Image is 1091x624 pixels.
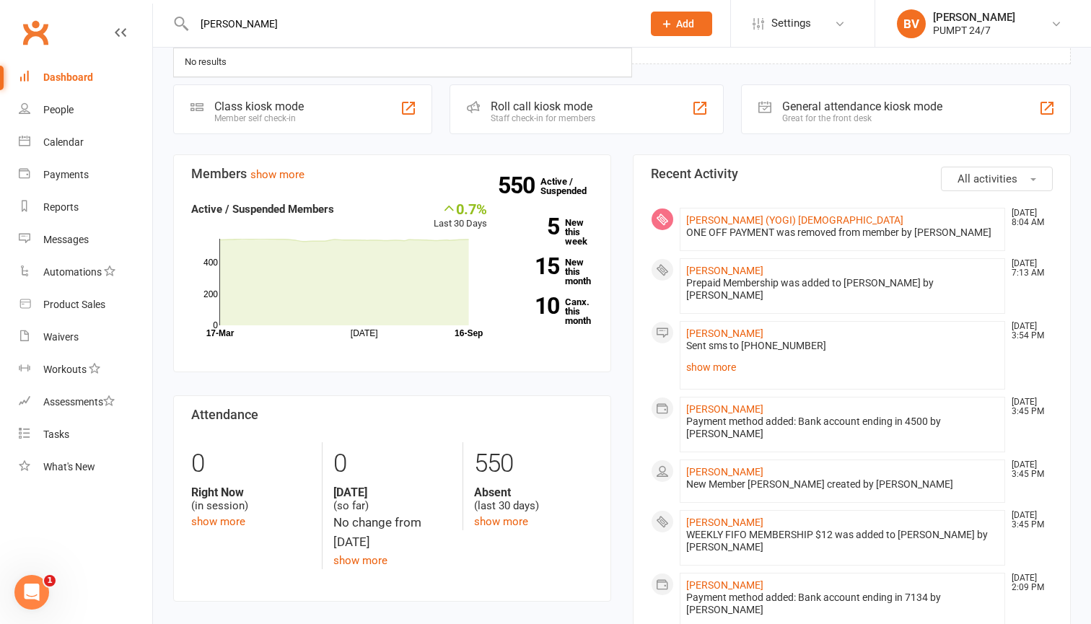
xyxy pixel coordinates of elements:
div: Tasks [43,429,69,440]
a: [PERSON_NAME] [686,517,763,528]
time: [DATE] 2:09 PM [1004,574,1052,592]
div: Product Sales [43,299,105,310]
a: [PERSON_NAME] [686,579,763,591]
div: PUMPT 24/7 [933,24,1015,37]
a: Tasks [19,418,152,451]
h3: Recent Activity [651,167,1053,181]
a: Messages [19,224,152,256]
time: [DATE] 8:04 AM [1004,208,1052,227]
div: (so far) [333,485,452,513]
time: [DATE] 7:13 AM [1004,259,1052,278]
div: Last 30 Days [434,201,487,232]
input: Search... [190,14,632,34]
a: [PERSON_NAME] [686,403,763,415]
div: BV [897,9,926,38]
div: What's New [43,461,95,473]
div: 0 [333,442,452,485]
div: ONE OFF PAYMENT was removed from member by [PERSON_NAME] [686,227,999,239]
strong: 15 [509,255,559,277]
a: [PERSON_NAME] (YOGI) [DEMOGRAPHIC_DATA] [686,214,903,226]
a: show more [474,515,528,528]
a: Automations [19,256,152,289]
div: WEEKLY FIFO MEMBERSHIP $12 was added to [PERSON_NAME] by [PERSON_NAME] [686,529,999,553]
div: Dashboard [43,71,93,83]
a: Calendar [19,126,152,159]
time: [DATE] 3:54 PM [1004,322,1052,340]
div: Automations [43,266,102,278]
a: People [19,94,152,126]
h3: Members [191,167,593,181]
span: Add [676,18,694,30]
iframe: Intercom live chat [14,575,49,610]
div: Workouts [43,364,87,375]
a: 15New this month [509,258,593,286]
a: Assessments [19,386,152,418]
a: Waivers [19,321,152,353]
span: All activities [958,172,1017,185]
div: 550 [474,442,593,485]
div: Great for the front desk [782,113,942,123]
div: No change from [DATE] [333,513,452,552]
time: [DATE] 3:45 PM [1004,397,1052,416]
strong: 5 [509,216,559,237]
a: What's New [19,451,152,483]
button: All activities [941,167,1053,191]
div: General attendance kiosk mode [782,100,942,113]
a: 5New this week [509,218,593,246]
div: Payment method added: Bank account ending in 7134 by [PERSON_NAME] [686,592,999,616]
div: 0.7% [434,201,487,216]
div: Assessments [43,396,115,408]
strong: 550 [498,175,540,196]
div: Prepaid Membership was added to [PERSON_NAME] by [PERSON_NAME] [686,277,999,302]
div: Waivers [43,331,79,343]
div: [PERSON_NAME] [933,11,1015,24]
h3: Attendance [191,408,593,422]
div: New Member [PERSON_NAME] created by [PERSON_NAME] [686,478,999,491]
a: Workouts [19,353,152,386]
a: show more [333,554,387,567]
div: Reports [43,201,79,213]
a: Payments [19,159,152,191]
span: 1 [44,575,56,586]
strong: Active / Suspended Members [191,203,334,216]
div: Class kiosk mode [214,100,304,113]
a: 550Active / Suspended [540,166,604,206]
a: Clubworx [17,14,53,50]
div: 0 [191,442,311,485]
time: [DATE] 3:45 PM [1004,511,1052,529]
div: Staff check-in for members [491,113,595,123]
a: Dashboard [19,61,152,94]
a: show more [686,357,999,377]
div: (last 30 days) [474,485,593,513]
div: Calendar [43,136,84,148]
div: (in session) [191,485,311,513]
a: [PERSON_NAME] [686,466,763,478]
div: No results [180,52,231,73]
a: Reports [19,191,152,224]
strong: Right Now [191,485,311,499]
button: Add [651,12,712,36]
span: Sent sms to [PHONE_NUMBER] [686,340,826,351]
div: Roll call kiosk mode [491,100,595,113]
div: Payment method added: Bank account ending in 4500 by [PERSON_NAME] [686,416,999,440]
a: 10Canx. this month [509,297,593,325]
div: Messages [43,234,89,245]
a: show more [191,515,245,528]
a: Product Sales [19,289,152,321]
span: Settings [771,7,811,40]
div: Payments [43,169,89,180]
strong: [DATE] [333,485,452,499]
div: People [43,104,74,115]
strong: Absent [474,485,593,499]
strong: 10 [509,295,559,317]
a: [PERSON_NAME] [686,265,763,276]
a: [PERSON_NAME] [686,328,763,339]
div: Member self check-in [214,113,304,123]
time: [DATE] 3:45 PM [1004,460,1052,479]
a: show more [250,168,304,181]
